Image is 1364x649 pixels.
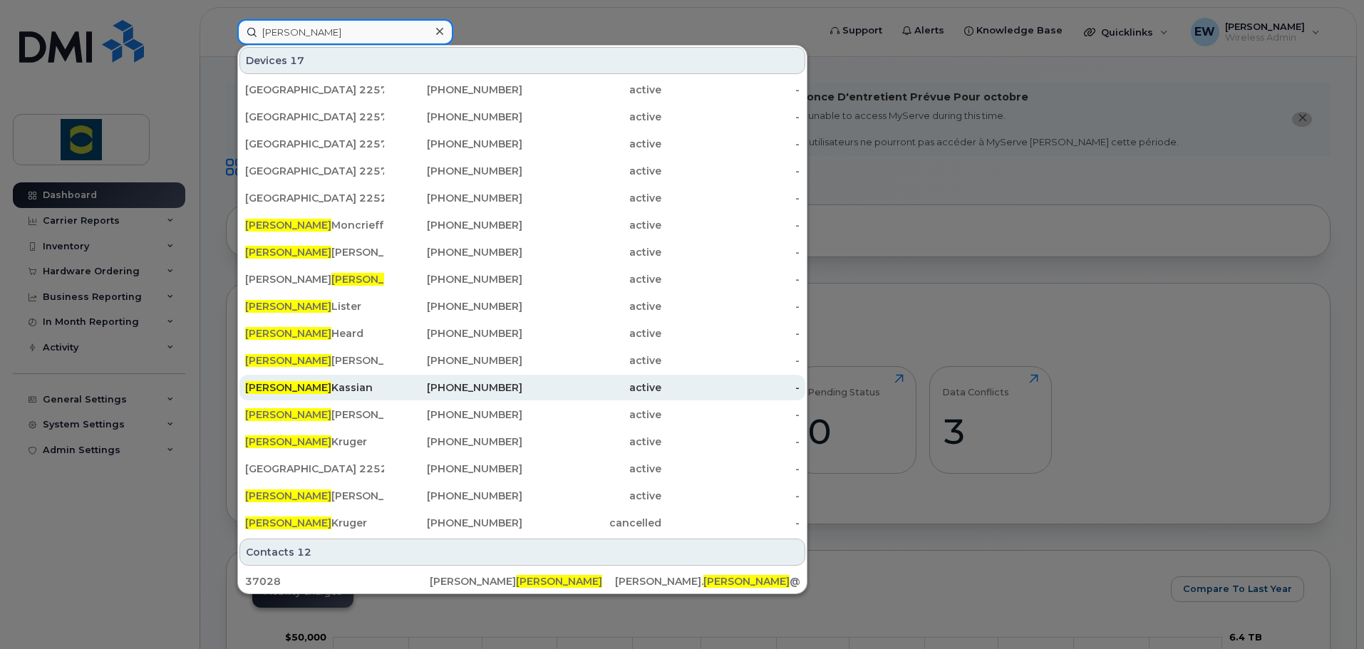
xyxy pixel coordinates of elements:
div: [PERSON_NAME] [245,407,384,422]
div: Devices [239,47,805,74]
div: active [522,380,661,395]
div: - [661,462,800,476]
a: [PERSON_NAME]Heard[PHONE_NUMBER]active- [239,321,805,346]
div: [PHONE_NUMBER] [384,299,523,313]
span: [PERSON_NAME] [245,435,331,448]
div: - [661,218,800,232]
div: - [661,353,800,368]
div: [PHONE_NUMBER] [384,407,523,422]
div: [PERSON_NAME] [245,245,384,259]
div: active [522,218,661,232]
div: active [522,164,661,178]
div: [PHONE_NUMBER] [384,435,523,449]
span: [PERSON_NAME] [245,327,331,340]
div: active [522,489,661,503]
div: [GEOGRAPHIC_DATA] 225790 ([PERSON_NAME]) [245,110,384,124]
a: [PERSON_NAME][PERSON_NAME][PHONE_NUMBER]active- [239,483,805,509]
div: [PERSON_NAME] [245,353,384,368]
a: [GEOGRAPHIC_DATA] 225241 ([PERSON_NAME])[PHONE_NUMBER]active- [239,456,805,482]
div: [GEOGRAPHIC_DATA] 225790 ([PERSON_NAME] 1) [245,83,384,97]
a: [PERSON_NAME][PERSON_NAME][PHONE_NUMBER]active- [239,239,805,265]
div: [PHONE_NUMBER] [384,137,523,151]
div: Lister [245,299,384,313]
span: [PERSON_NAME] [245,219,331,232]
span: [PERSON_NAME] [245,381,331,394]
div: active [522,353,661,368]
a: [PERSON_NAME][PERSON_NAME][PHONE_NUMBER]active- [239,348,805,373]
div: - [661,435,800,449]
div: - [661,272,800,286]
div: Contacts [239,539,805,566]
div: [PHONE_NUMBER] [384,83,523,97]
div: [PHONE_NUMBER] [384,245,523,259]
div: active [522,407,661,422]
span: 12 [297,545,311,559]
div: [PHONE_NUMBER] [384,380,523,395]
div: active [522,299,661,313]
span: [PERSON_NAME] [245,408,331,421]
a: [GEOGRAPHIC_DATA] 225790 ([PERSON_NAME] 1)[PHONE_NUMBER]active- [239,77,805,103]
div: active [522,326,661,341]
div: - [661,489,800,503]
span: [PERSON_NAME] [703,575,790,588]
span: [PERSON_NAME] [245,246,331,259]
div: active [522,137,661,151]
a: [GEOGRAPHIC_DATA] 225790 ([PERSON_NAME] 2)[PHONE_NUMBER]active- [239,131,805,157]
div: Kruger [245,516,384,530]
div: - [661,516,800,530]
div: [GEOGRAPHIC_DATA] 225241 ([PERSON_NAME]) [245,462,384,476]
div: - [661,407,800,422]
div: [PHONE_NUMBER] [384,164,523,178]
div: [PHONE_NUMBER] [384,489,523,503]
div: [PHONE_NUMBER] [384,326,523,341]
div: Moncrieff [245,218,384,232]
div: active [522,462,661,476]
div: active [522,191,661,205]
div: [PHONE_NUMBER] [384,110,523,124]
div: [PHONE_NUMBER] [384,462,523,476]
a: [PERSON_NAME]Kruger[PHONE_NUMBER]active- [239,429,805,455]
div: cancelled [522,516,661,530]
div: active [522,435,661,449]
a: [GEOGRAPHIC_DATA] 225790 ([PERSON_NAME])[PHONE_NUMBER]active- [239,158,805,184]
span: [PERSON_NAME] [331,273,418,286]
div: [PHONE_NUMBER] [384,272,523,286]
div: [PERSON_NAME] [245,489,384,503]
a: 37028[PERSON_NAME][PERSON_NAME][PERSON_NAME].[PERSON_NAME]@[DOMAIN_NAME] [239,568,805,594]
div: [GEOGRAPHIC_DATA] 225790 ([PERSON_NAME] 2) [245,137,384,151]
div: [PERSON_NAME] [430,574,614,588]
div: [PHONE_NUMBER] [384,218,523,232]
a: [PERSON_NAME][PERSON_NAME][PHONE_NUMBER]active- [239,402,805,427]
div: [PHONE_NUMBER] [384,191,523,205]
span: [PERSON_NAME] [516,575,602,588]
div: - [661,326,800,341]
div: - [661,110,800,124]
span: 17 [290,53,304,68]
div: [PERSON_NAME]. @[DOMAIN_NAME] [615,574,800,588]
div: active [522,245,661,259]
span: [PERSON_NAME] [245,354,331,367]
div: - [661,299,800,313]
div: [PERSON_NAME] [245,272,384,286]
a: [PERSON_NAME][PERSON_NAME][PHONE_NUMBER]active- [239,266,805,292]
div: - [661,164,800,178]
a: [GEOGRAPHIC_DATA] 225790 ([PERSON_NAME])[PHONE_NUMBER]active- [239,104,805,130]
div: active [522,272,661,286]
div: - [661,245,800,259]
div: [GEOGRAPHIC_DATA] 225790 ([PERSON_NAME]) [245,164,384,178]
div: [PHONE_NUMBER] [384,516,523,530]
a: [GEOGRAPHIC_DATA] 225212 ([PERSON_NAME])[PHONE_NUMBER]active- [239,185,805,211]
div: [GEOGRAPHIC_DATA] 225212 ([PERSON_NAME]) [245,191,384,205]
span: [PERSON_NAME] [245,489,331,502]
span: [PERSON_NAME] [245,300,331,313]
div: active [522,83,661,97]
div: - [661,380,800,395]
a: [PERSON_NAME]Lister[PHONE_NUMBER]active- [239,294,805,319]
a: [PERSON_NAME]Moncrieff[PHONE_NUMBER]active- [239,212,805,238]
span: [PERSON_NAME] [245,516,331,529]
a: [PERSON_NAME]Kassian[PHONE_NUMBER]active- [239,375,805,400]
div: [PHONE_NUMBER] [384,353,523,368]
div: Heard [245,326,384,341]
div: - [661,137,800,151]
div: 37028 [245,574,430,588]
